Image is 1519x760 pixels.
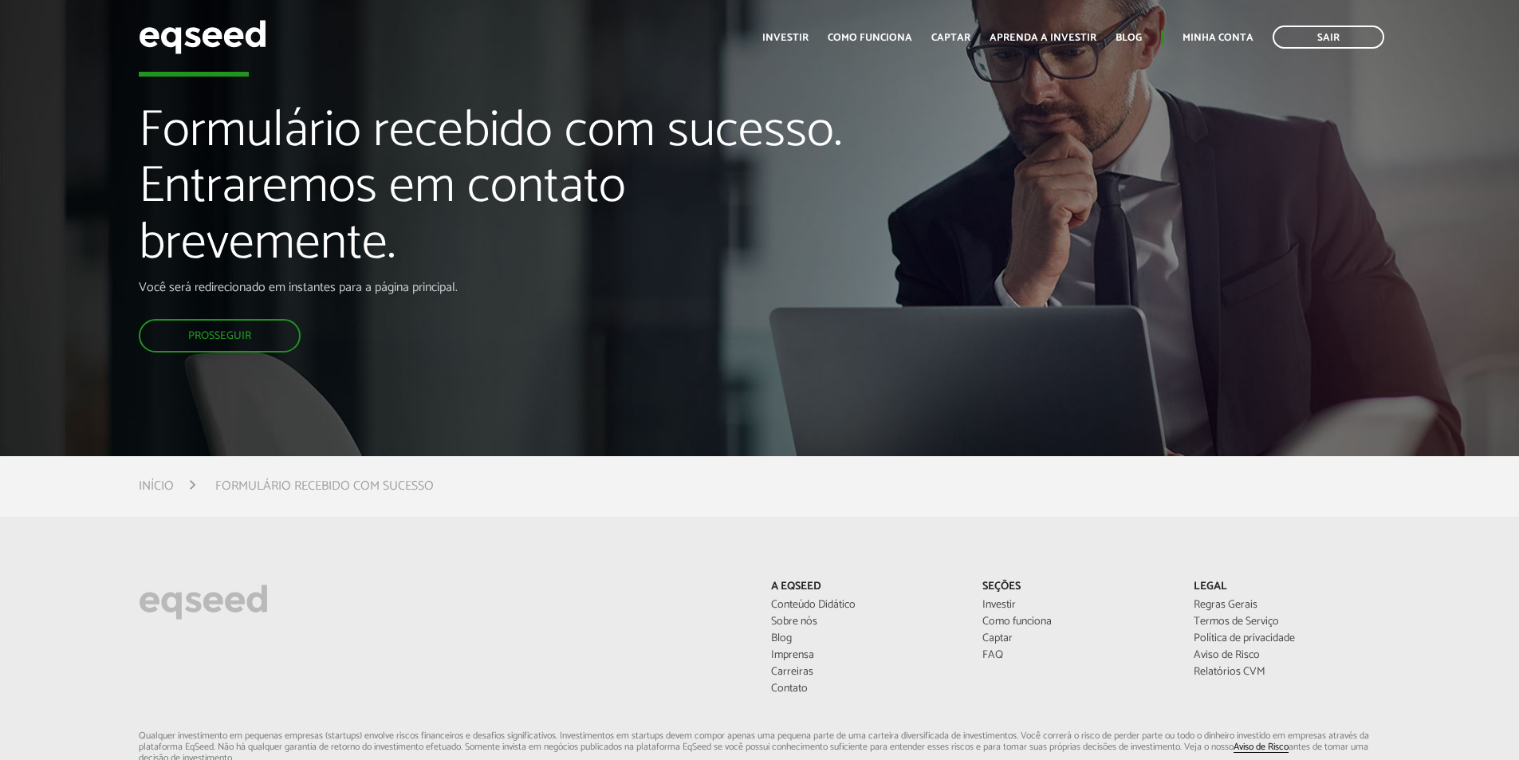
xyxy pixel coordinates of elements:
a: Sair [1273,26,1384,49]
a: Investir [762,33,809,43]
a: Captar [931,33,970,43]
a: Como funciona [982,616,1170,628]
a: Relatórios CVM [1194,667,1381,678]
a: Regras Gerais [1194,600,1381,611]
a: FAQ [982,650,1170,661]
img: EqSeed [139,16,266,58]
a: Minha conta [1183,33,1253,43]
a: Como funciona [828,33,912,43]
a: Termos de Serviço [1194,616,1381,628]
a: Conteúdo Didático [771,600,958,611]
a: Blog [1116,33,1142,43]
a: Prosseguir [139,319,301,352]
a: Aprenda a investir [990,33,1096,43]
li: Formulário recebido com sucesso [215,475,434,497]
a: Sobre nós [771,616,958,628]
p: Você será redirecionado em instantes para a página principal. [139,280,875,295]
a: Aviso de Risco [1194,650,1381,661]
a: Início [139,480,174,493]
a: Aviso de Risco [1234,742,1289,753]
p: Seções [982,581,1170,594]
a: Imprensa [771,650,958,661]
a: Captar [982,633,1170,644]
a: Carreiras [771,667,958,678]
a: Contato [771,683,958,695]
a: Blog [771,633,958,644]
img: EqSeed Logo [139,581,268,624]
a: Política de privacidade [1194,633,1381,644]
h1: Formulário recebido com sucesso. Entraremos em contato brevemente. [139,104,875,280]
a: Investir [982,600,1170,611]
p: A EqSeed [771,581,958,594]
p: Legal [1194,581,1381,594]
